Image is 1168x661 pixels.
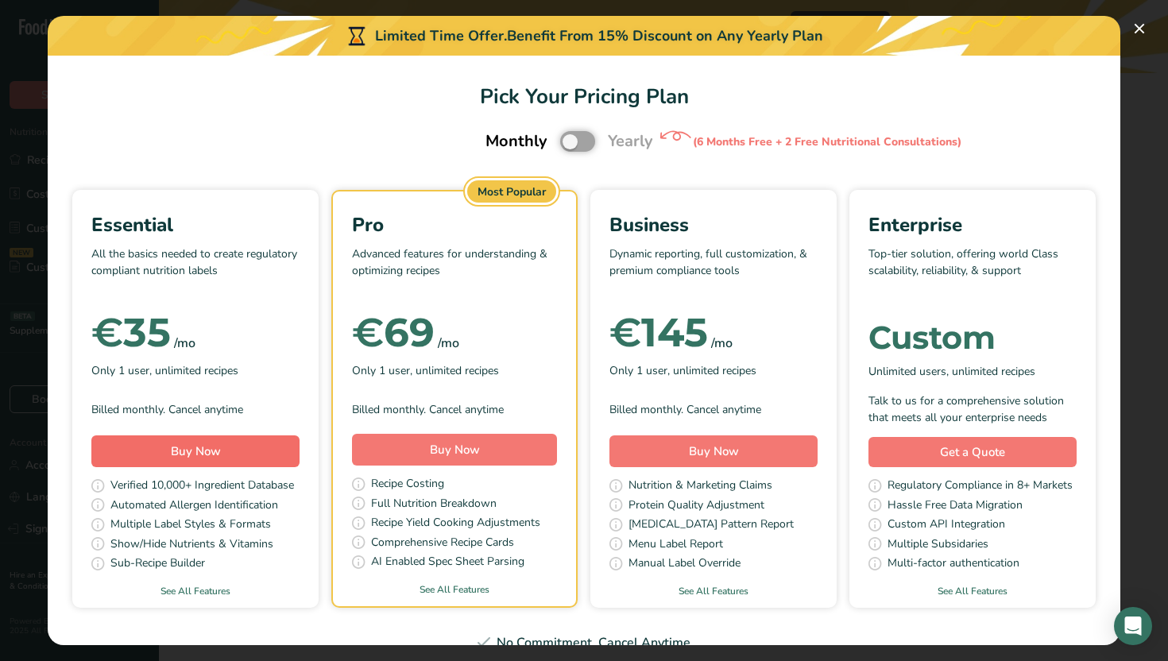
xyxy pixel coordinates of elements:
span: Only 1 user, unlimited recipes [352,362,499,379]
button: Buy Now [609,435,818,467]
div: Custom [868,322,1077,354]
span: Get a Quote [940,443,1005,462]
button: Buy Now [352,434,557,466]
span: € [352,308,384,357]
span: Custom API Integration [888,516,1005,535]
span: Hassle Free Data Migration [888,497,1023,516]
span: [MEDICAL_DATA] Pattern Report [628,516,794,535]
div: 145 [609,317,708,349]
span: Recipe Costing [371,475,444,495]
div: 35 [91,317,171,349]
span: Buy Now [171,443,221,459]
span: Only 1 user, unlimited recipes [609,362,756,379]
span: Full Nutrition Breakdown [371,495,497,515]
span: Only 1 user, unlimited recipes [91,362,238,379]
div: /mo [438,334,459,353]
a: See All Features [72,584,319,598]
span: Buy Now [689,443,739,459]
p: Dynamic reporting, full customization, & premium compliance tools [609,245,818,293]
span: Protein Quality Adjustment [628,497,764,516]
span: Manual Label Override [628,555,741,574]
span: AI Enabled Spec Sheet Parsing [371,553,524,573]
div: /mo [711,334,733,353]
span: Unlimited users, unlimited recipes [868,363,1035,380]
div: Enterprise [868,211,1077,239]
div: Open Intercom Messenger [1114,607,1152,645]
span: Sub-Recipe Builder [110,555,205,574]
a: See All Features [849,584,1096,598]
div: (6 Months Free + 2 Free Nutritional Consultations) [693,133,961,150]
div: Limited Time Offer. [48,16,1120,56]
span: Nutrition & Marketing Claims [628,477,772,497]
div: Most Popular [467,180,556,203]
span: Verified 10,000+ Ingredient Database [110,477,294,497]
span: Buy Now [430,442,480,458]
span: Regulatory Compliance in 8+ Markets [888,477,1073,497]
span: Yearly [608,129,653,153]
div: No Commitment, Cancel Anytime [67,633,1101,652]
span: Multiple Subsidaries [888,535,988,555]
h1: Pick Your Pricing Plan [67,81,1101,112]
span: Show/Hide Nutrients & Vitamins [110,535,273,555]
p: All the basics needed to create regulatory compliant nutrition labels [91,245,300,293]
div: /mo [174,334,195,353]
p: Advanced features for understanding & optimizing recipes [352,245,557,293]
span: Recipe Yield Cooking Adjustments [371,514,540,534]
div: Business [609,211,818,239]
div: Essential [91,211,300,239]
a: See All Features [333,582,576,597]
div: Billed monthly. Cancel anytime [91,401,300,418]
span: Menu Label Report [628,535,723,555]
div: 69 [352,317,435,349]
a: Get a Quote [868,437,1077,468]
div: Pro [352,211,557,239]
div: Benefit From 15% Discount on Any Yearly Plan [507,25,823,47]
div: Billed monthly. Cancel anytime [352,401,557,418]
div: Talk to us for a comprehensive solution that meets all your enterprise needs [868,392,1077,426]
a: See All Features [590,584,837,598]
button: Buy Now [91,435,300,467]
span: Multi-factor authentication [888,555,1019,574]
span: Monthly [485,129,547,153]
span: € [91,308,123,357]
p: Top-tier solution, offering world Class scalability, reliability, & support [868,245,1077,293]
div: Billed monthly. Cancel anytime [609,401,818,418]
span: Comprehensive Recipe Cards [371,534,514,554]
span: Multiple Label Styles & Formats [110,516,271,535]
span: € [609,308,641,357]
span: Automated Allergen Identification [110,497,278,516]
